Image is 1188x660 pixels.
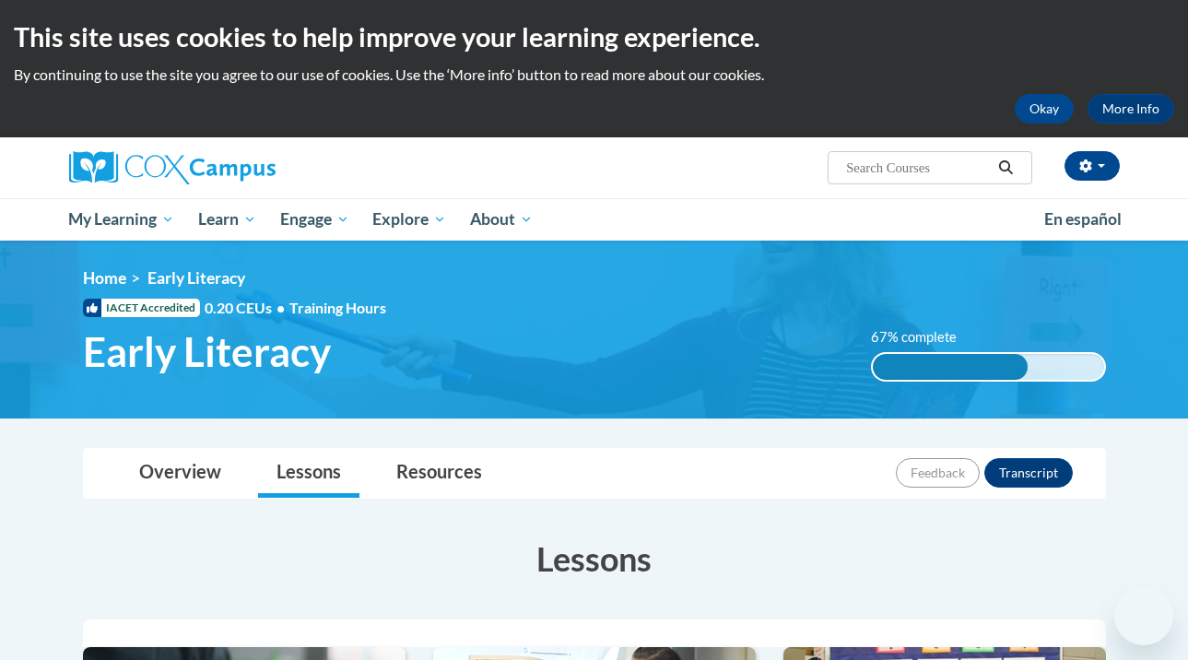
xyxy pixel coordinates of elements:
[1044,209,1122,229] span: En español
[83,299,200,317] span: IACET Accredited
[378,449,500,498] a: Resources
[1114,586,1173,645] iframe: Button to launch messaging window
[14,65,1174,85] p: By continuing to use the site you agree to our use of cookies. Use the ‘More info’ button to read...
[470,208,533,230] span: About
[992,157,1019,179] button: Search
[871,327,977,348] label: 67% complete
[186,198,268,241] a: Learn
[69,151,276,184] img: Cox Campus
[205,298,289,318] span: 0.20 CEUs
[984,458,1073,488] button: Transcript
[258,449,359,498] a: Lessons
[57,198,187,241] a: My Learning
[873,354,1028,380] div: 67% complete
[83,327,331,376] span: Early Literacy
[69,151,401,184] a: Cox Campus
[1015,94,1074,124] button: Okay
[1088,94,1174,124] a: More Info
[1064,151,1120,181] button: Account Settings
[268,198,361,241] a: Engage
[844,157,992,179] input: Search Courses
[458,198,545,241] a: About
[147,268,245,288] span: Early Literacy
[198,208,256,230] span: Learn
[14,18,1174,55] h2: This site uses cookies to help improve your learning experience.
[289,299,386,316] span: Training Hours
[280,208,349,230] span: Engage
[83,268,126,288] a: Home
[372,208,446,230] span: Explore
[55,198,1134,241] div: Main menu
[68,208,174,230] span: My Learning
[360,198,458,241] a: Explore
[896,458,980,488] button: Feedback
[1032,200,1134,239] a: En español
[276,299,285,316] span: •
[121,449,240,498] a: Overview
[83,536,1106,582] h3: Lessons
